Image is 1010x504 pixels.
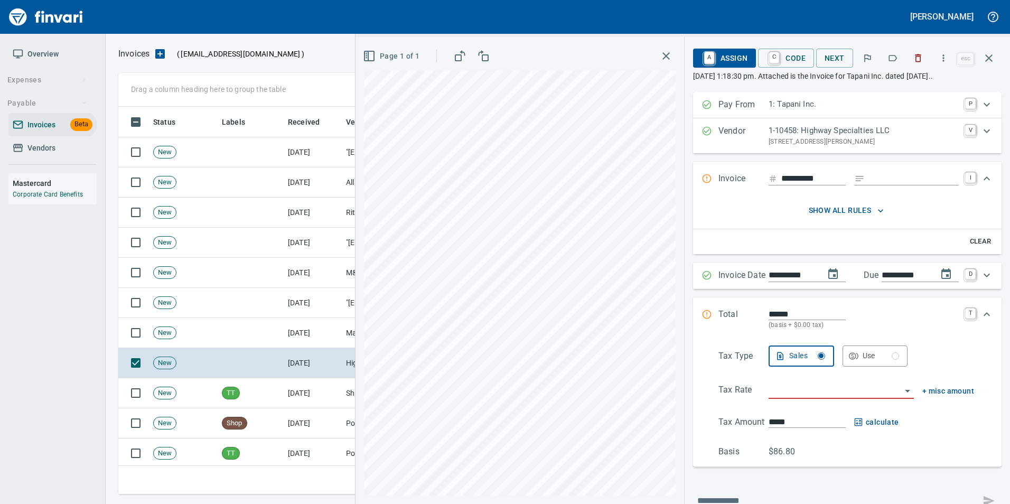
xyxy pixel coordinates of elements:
[966,236,995,248] span: Clear
[284,258,342,288] td: [DATE]
[693,297,1002,341] div: Expand
[843,346,908,367] button: Use
[154,388,176,398] span: New
[965,172,976,183] a: I
[222,116,259,128] span: Labels
[820,262,846,287] button: change date
[825,52,845,65] span: Next
[154,328,176,338] span: New
[932,46,955,70] button: More
[180,49,301,59] span: [EMAIL_ADDRESS][DOMAIN_NAME]
[154,298,176,308] span: New
[8,42,97,66] a: Overview
[284,318,342,348] td: [DATE]
[965,125,976,135] a: V
[702,49,747,67] span: Assign
[955,45,1002,71] span: Close invoice
[154,147,176,157] span: New
[284,408,342,438] td: [DATE]
[718,416,769,429] p: Tax Amount
[342,288,447,318] td: "[EMAIL_ADDRESS][DOMAIN_NAME]" <[EMAIL_ADDRESS][DOMAIN_NAME]>
[769,52,779,63] a: C
[864,269,914,282] p: Due
[881,46,904,70] button: Labels
[789,349,825,362] div: Sales
[769,172,777,185] svg: Invoice number
[766,49,806,67] span: Code
[131,84,286,95] p: Drag a column heading here to group the table
[27,142,55,155] span: Vendors
[288,116,333,128] span: Received
[769,125,959,137] p: 1-10458: Highway Specialties LLC
[900,384,915,398] button: Open
[284,288,342,318] td: [DATE]
[365,50,419,63] span: Page 1 of 1
[342,258,447,288] td: M&M Powder Coating, LLC (1-22248)
[27,48,59,61] span: Overview
[718,445,769,458] p: Basis
[964,234,997,250] button: Clear
[13,178,97,189] h6: Mastercard
[154,178,176,188] span: New
[13,191,83,198] a: Corporate Card Benefits
[693,341,1002,468] div: Expand
[118,48,149,60] p: Invoices
[284,348,342,378] td: [DATE]
[769,98,959,110] p: 1: Tapani Inc.
[718,201,974,220] button: show all rules
[958,53,974,64] a: esc
[718,308,769,331] p: Total
[854,416,899,429] button: calculate
[854,173,865,184] svg: Invoice description
[769,137,959,147] p: [STREET_ADDRESS][PERSON_NAME]
[222,418,247,428] span: Shop
[171,49,304,59] p: ( )
[361,46,424,66] button: Page 1 of 1
[149,48,171,60] button: Upload an Invoice
[284,137,342,167] td: [DATE]
[342,137,447,167] td: "[EMAIL_ADDRESS][DOMAIN_NAME]" <[EMAIL_ADDRESS][DOMAIN_NAME]>
[70,118,92,130] span: Beta
[7,97,87,110] span: Payable
[8,113,97,137] a: InvoicesBeta
[704,52,714,63] a: A
[154,238,176,248] span: New
[222,449,239,459] span: TT
[342,408,447,438] td: Potter Webster Company Inc (1-10818)
[154,208,176,218] span: New
[288,116,320,128] span: Received
[7,73,87,87] span: Expenses
[154,418,176,428] span: New
[718,125,769,147] p: Vendor
[8,136,97,160] a: Vendors
[342,318,447,348] td: Masons Supply Company Inc (1-10631)
[922,385,974,398] button: + misc amount
[758,49,814,68] button: CCode
[3,70,91,90] button: Expenses
[910,11,974,22] h5: [PERSON_NAME]
[284,198,342,228] td: [DATE]
[965,269,976,279] a: D
[965,308,976,319] a: T
[342,228,447,258] td: "[EMAIL_ADDRESS][DOMAIN_NAME]" <[EMAIL_ADDRESS][DOMAIN_NAME]>
[222,116,245,128] span: Labels
[284,438,342,469] td: [DATE]
[284,228,342,258] td: [DATE]
[693,92,1002,118] div: Expand
[933,262,959,287] button: change due date
[6,4,86,30] img: Finvari
[693,49,756,68] button: AAssign
[693,118,1002,153] div: Expand
[723,204,970,217] span: show all rules
[153,116,189,128] span: Status
[118,48,149,60] nav: breadcrumb
[342,378,447,408] td: Sharp's Tarps Ltd. (1-22402)
[718,269,769,283] p: Invoice Date
[718,98,769,112] p: Pay From
[906,46,930,70] button: Discard
[342,198,447,228] td: Ritz Safety LLC (1-23857)
[693,162,1002,197] div: Expand
[346,116,408,128] span: Vendor / From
